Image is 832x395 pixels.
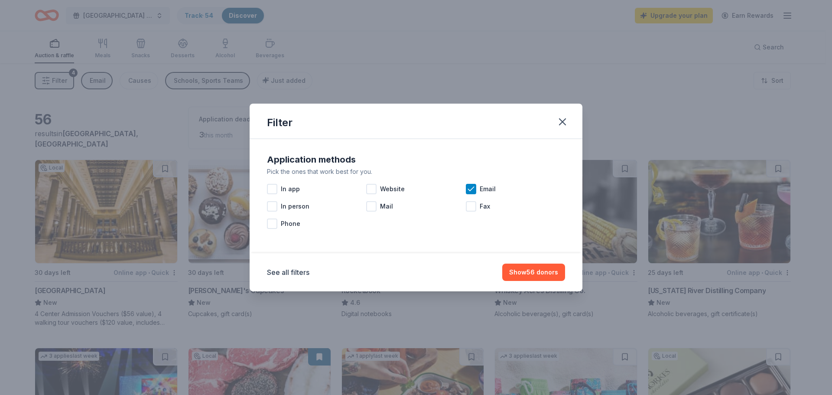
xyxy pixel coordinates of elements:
div: Filter [267,116,292,130]
span: Email [480,184,496,194]
button: Show56 donors [502,264,565,281]
span: Mail [380,201,393,212]
button: See all filters [267,267,309,277]
span: Phone [281,219,300,229]
span: In person [281,201,309,212]
span: Fax [480,201,490,212]
span: Website [380,184,405,194]
div: Application methods [267,153,565,166]
div: Pick the ones that work best for you. [267,166,565,177]
span: In app [281,184,300,194]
